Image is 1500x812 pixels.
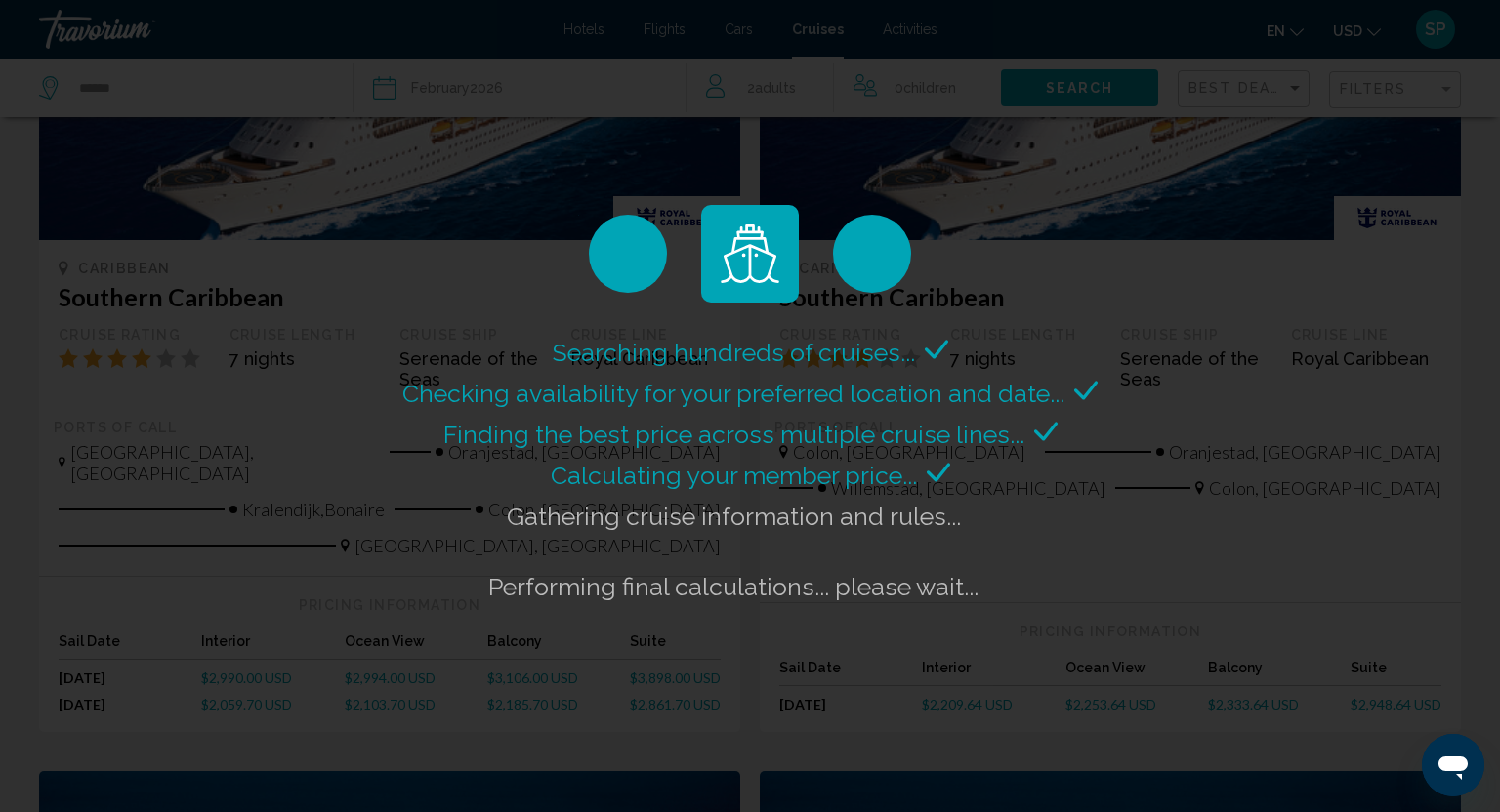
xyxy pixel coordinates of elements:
[443,420,1024,449] span: Finding the best price across multiple cruise lines...
[551,461,917,490] span: Calculating your member price...
[488,572,979,601] span: Performing final calculations... please wait...
[402,379,1064,408] span: Checking availability for your preferred location and date...
[553,338,915,367] span: Searching hundreds of cruises...
[507,502,961,531] span: Gathering cruise information and rules...
[1422,734,1484,796] iframe: Button to launch messaging window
